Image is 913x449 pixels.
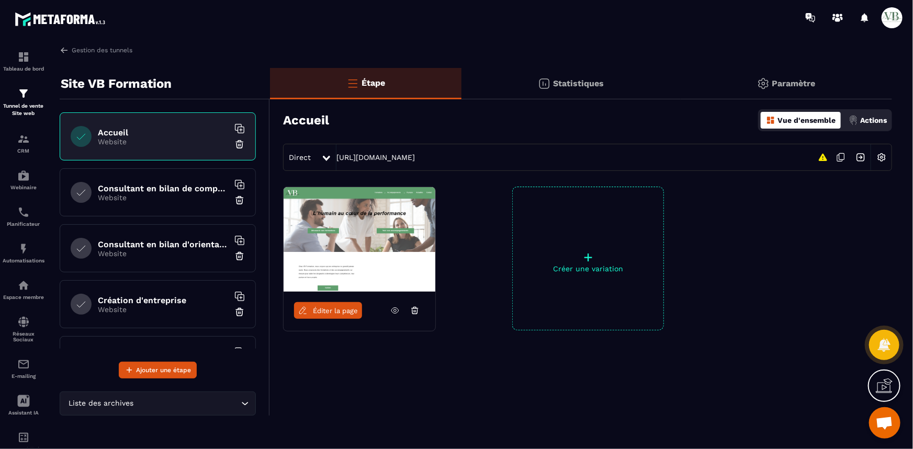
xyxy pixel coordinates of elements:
[3,331,44,342] p: Réseaux Sociaux
[283,113,329,128] h3: Accueil
[346,77,359,89] img: bars-o.4a397970.svg
[61,73,172,94] p: Site VB Formation
[234,195,245,205] img: trash
[17,169,30,182] img: automations
[3,387,44,423] a: Assistant IA
[234,139,245,149] img: trash
[3,235,44,271] a: automationsautomationsAutomatisations
[60,45,132,55] a: Gestion des tunnels
[3,410,44,416] p: Assistant IA
[553,78,604,88] p: Statistiques
[66,398,136,409] span: Liste des archives
[234,251,245,261] img: trash
[513,250,663,264] p: +
[17,279,30,292] img: automations
[3,162,44,198] a: automationsautomationsWebinaire
[538,77,550,90] img: stats.20deebd0.svg
[98,305,229,314] p: Website
[98,183,229,193] h6: Consultant en bilan de compétences
[15,9,109,29] img: logo
[234,307,245,317] img: trash
[60,45,69,55] img: arrow
[119,362,197,378] button: Ajouter une étape
[98,128,229,137] h6: Accueil
[98,249,229,258] p: Website
[872,147,892,167] img: setting-w.858f3a88.svg
[757,77,770,90] img: setting-gr.5f69749f.svg
[17,51,30,63] img: formation
[98,193,229,202] p: Website
[289,153,311,162] span: Direct
[3,43,44,79] a: formationformationTableau de bord
[98,239,229,249] h6: Consultant en bilan d'orientation
[3,294,44,300] p: Espace membre
[17,243,30,255] img: automations
[17,133,30,145] img: formation
[869,407,900,439] div: Ouvrir le chat
[3,308,44,350] a: social-networksocial-networkRéseaux Sociaux
[17,431,30,444] img: accountant
[3,102,44,117] p: Tunnel de vente Site web
[3,125,44,162] a: formationformationCRM
[284,187,435,292] img: image
[98,137,229,146] p: Website
[3,373,44,379] p: E-mailing
[362,78,385,88] p: Étape
[3,185,44,190] p: Webinaire
[3,350,44,387] a: emailemailE-mailing
[3,79,44,125] a: formationformationTunnel de vente Site web
[3,198,44,235] a: schedulerschedulerPlanificateur
[3,258,44,263] p: Automatisations
[851,147,871,167] img: arrow-next.bcc2205e.svg
[313,307,358,315] span: Éditer la page
[3,66,44,72] p: Tableau de bord
[98,295,229,305] h6: Création d'entreprise
[772,78,816,88] p: Paramètre
[17,358,30,371] img: email
[860,116,887,124] p: Actions
[766,116,775,125] img: dashboard-orange.40269519.svg
[17,87,30,100] img: formation
[3,221,44,227] p: Planificateur
[17,206,30,218] img: scheduler
[60,392,256,416] div: Search for option
[294,302,362,319] a: Éditer la page
[3,148,44,154] p: CRM
[513,264,663,273] p: Créer une variation
[777,116,836,124] p: Vue d'ensemble
[136,398,239,409] input: Search for option
[336,153,415,162] a: [URL][DOMAIN_NAME]
[849,116,858,125] img: actions.d6e523a2.png
[3,271,44,308] a: automationsautomationsEspace membre
[136,365,191,375] span: Ajouter une étape
[17,316,30,328] img: social-network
